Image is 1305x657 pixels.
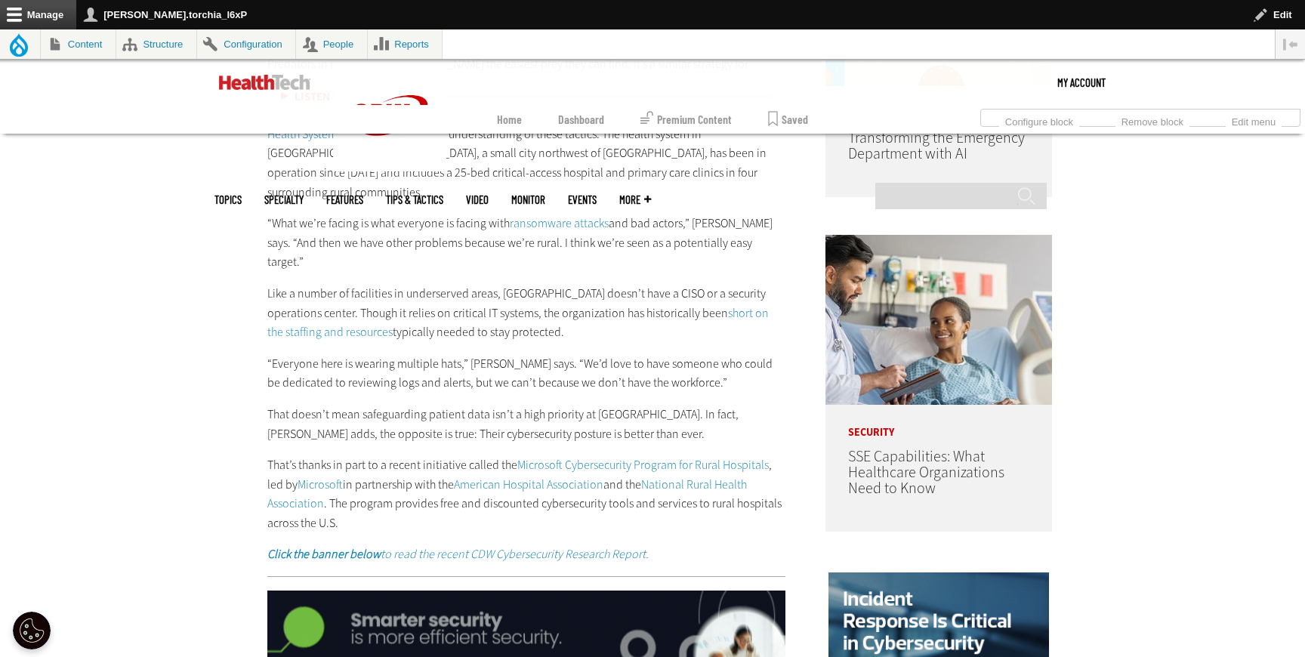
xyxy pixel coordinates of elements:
[1226,112,1282,128] a: Edit menu
[1276,29,1305,59] button: Vertical orientation
[267,546,649,562] em: to read the recent CDW Cybersecurity Research Report.
[511,194,545,205] a: MonITor
[267,546,649,562] a: Click the banner belowto read the recent CDW Cybersecurity Research Report.
[267,455,785,532] p: That’s thanks in part to a recent initiative called the , led by in partnership with the and the ...
[214,194,242,205] span: Topics
[13,612,51,649] div: Cookie Settings
[13,612,51,649] button: Open Preferences
[41,29,116,59] a: Content
[640,105,732,134] a: Premium Content
[264,194,304,205] span: Specialty
[497,105,522,134] a: Home
[466,194,489,205] a: Video
[619,194,651,205] span: More
[267,214,785,272] p: “What we’re facing is what everyone is facing with and bad actors,” [PERSON_NAME] says. “And then...
[1057,60,1106,105] a: My Account
[558,105,604,134] a: Dashboard
[333,159,446,175] a: CDW
[296,29,367,59] a: People
[267,405,785,443] p: That doesn’t mean safeguarding patient data isn’t a high priority at [GEOGRAPHIC_DATA]. In fact, ...
[267,284,785,342] p: Like a number of facilities in underserved areas, [GEOGRAPHIC_DATA] doesn’t have a CISO or a secu...
[1115,112,1189,128] a: Remove block
[116,29,196,59] a: Structure
[825,235,1052,405] img: Doctor speaking with patient
[517,457,769,473] a: Microsoft Cybersecurity Program for Rural Hospitals
[825,405,1052,438] p: Security
[298,477,343,492] a: Microsoft
[454,477,603,492] a: American Hospital Association
[768,105,808,134] a: Saved
[197,29,295,59] a: Configuration
[326,194,363,205] a: Features
[219,75,310,90] img: Home
[386,194,443,205] a: Tips & Tactics
[999,112,1079,128] a: Configure block
[333,60,446,171] img: Home
[1057,60,1106,105] div: User menu
[848,446,1004,498] a: SSE Capabilities: What Healthcare Organizations Need to Know
[568,194,597,205] a: Events
[267,354,785,393] p: “Everyone here is wearing multiple hats,” [PERSON_NAME] says. “We’d love to have someone who coul...
[267,546,381,562] strong: Click the banner below
[368,29,443,59] a: Reports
